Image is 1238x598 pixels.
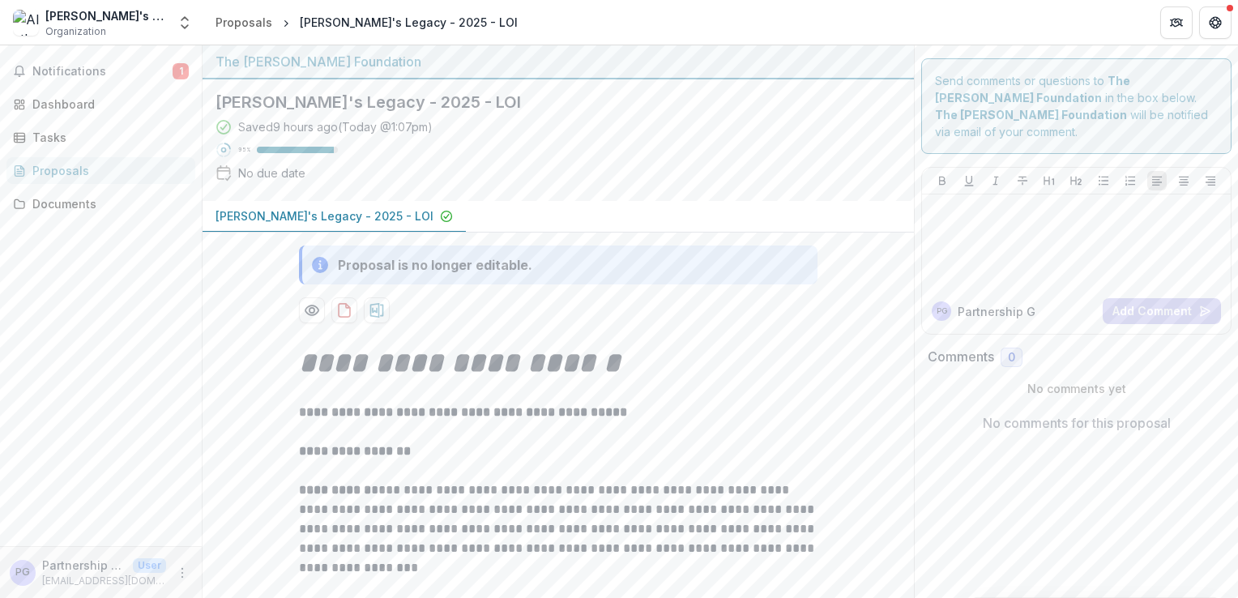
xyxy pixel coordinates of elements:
[32,195,182,212] div: Documents
[173,6,196,39] button: Open entity switcher
[32,96,182,113] div: Dashboard
[6,58,195,84] button: Notifications1
[42,574,166,588] p: [EMAIL_ADDRESS][DOMAIN_NAME]
[6,157,195,184] a: Proposals
[1147,171,1167,190] button: Align Left
[1103,298,1221,324] button: Add Comment
[983,413,1171,433] p: No comments for this proposal
[238,144,250,156] p: 95 %
[6,190,195,217] a: Documents
[15,567,30,578] div: Partnership Grants
[32,162,182,179] div: Proposals
[6,91,195,117] a: Dashboard
[299,297,325,323] button: Preview 916f8169-be90-42e7-a3c6-0d4a91b1eee3-0.pdf
[300,14,518,31] div: [PERSON_NAME]'s Legacy - 2025 - LOI
[216,14,272,31] div: Proposals
[1094,171,1113,190] button: Bullet List
[32,129,182,146] div: Tasks
[216,92,875,112] h2: [PERSON_NAME]'s Legacy - 2025 - LOI
[959,171,979,190] button: Underline
[1066,171,1086,190] button: Heading 2
[1013,171,1032,190] button: Strike
[32,65,173,79] span: Notifications
[173,63,189,79] span: 1
[6,124,195,151] a: Tasks
[1199,6,1232,39] button: Get Help
[921,58,1232,154] div: Send comments or questions to in the box below. will be notified via email of your comment.
[364,297,390,323] button: download-proposal
[1121,171,1140,190] button: Ordered List
[331,297,357,323] button: download-proposal
[1201,171,1220,190] button: Align Right
[216,207,433,224] p: [PERSON_NAME]'s Legacy - 2025 - LOI
[1174,171,1193,190] button: Align Center
[173,563,192,583] button: More
[209,11,279,34] a: Proposals
[933,171,952,190] button: Bold
[133,558,166,573] p: User
[238,118,433,135] div: Saved 9 hours ago ( Today @ 1:07pm )
[935,108,1127,122] strong: The [PERSON_NAME] Foundation
[209,11,524,34] nav: breadcrumb
[958,303,1035,320] p: Partnership G
[986,171,1005,190] button: Italicize
[13,10,39,36] img: Aletha's Legacy
[937,307,947,315] div: Partnership Grants
[928,349,994,365] h2: Comments
[42,557,126,574] p: Partnership Grants
[1039,171,1059,190] button: Heading 1
[45,24,106,39] span: Organization
[338,255,532,275] div: Proposal is no longer editable.
[1160,6,1193,39] button: Partners
[1008,351,1015,365] span: 0
[238,164,305,182] div: No due date
[928,380,1225,397] p: No comments yet
[216,52,901,71] div: The [PERSON_NAME] Foundation
[45,7,167,24] div: [PERSON_NAME]'s Legacy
